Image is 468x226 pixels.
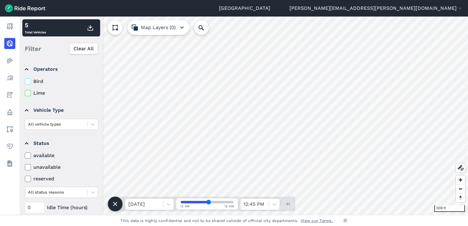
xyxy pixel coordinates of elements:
a: Policy [4,107,15,118]
a: Report [4,21,15,32]
button: Clear All [70,43,98,54]
summary: Status [25,135,97,152]
button: [PERSON_NAME][EMAIL_ADDRESS][PERSON_NAME][DOMAIN_NAME] [289,5,463,12]
button: Zoom in [456,175,465,184]
span: Clear All [74,45,94,52]
a: [GEOGRAPHIC_DATA] [219,5,270,12]
a: Fees [4,89,15,100]
a: View our Terms. [301,218,333,224]
a: Realtime [4,38,15,49]
a: Health [4,141,15,152]
summary: Operators [25,61,97,78]
a: Analyze [4,72,15,83]
label: unavailable [25,164,98,171]
a: Heatmaps [4,55,15,66]
a: Areas [4,124,15,135]
span: 12 AM [180,204,190,209]
button: Reset bearing to north [456,193,465,202]
label: available [25,152,98,159]
label: Bird [25,78,98,85]
input: Search Location or Vehicles [194,20,219,35]
button: Zoom out [456,184,465,193]
div: Filter [22,39,100,58]
label: reserved [25,175,98,183]
button: Map Layers (0) [127,20,189,35]
summary: Vehicle Type [25,102,97,119]
canvas: Map [20,17,468,215]
div: 5000 ft [434,205,465,212]
span: 12 AM [225,204,234,209]
div: Idle Time (hours) [25,202,98,213]
div: 5 [25,21,46,30]
label: Lime [25,89,98,97]
img: Ride Report [5,4,45,12]
a: Datasets [4,158,15,169]
div: Total Vehicles [25,21,46,35]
